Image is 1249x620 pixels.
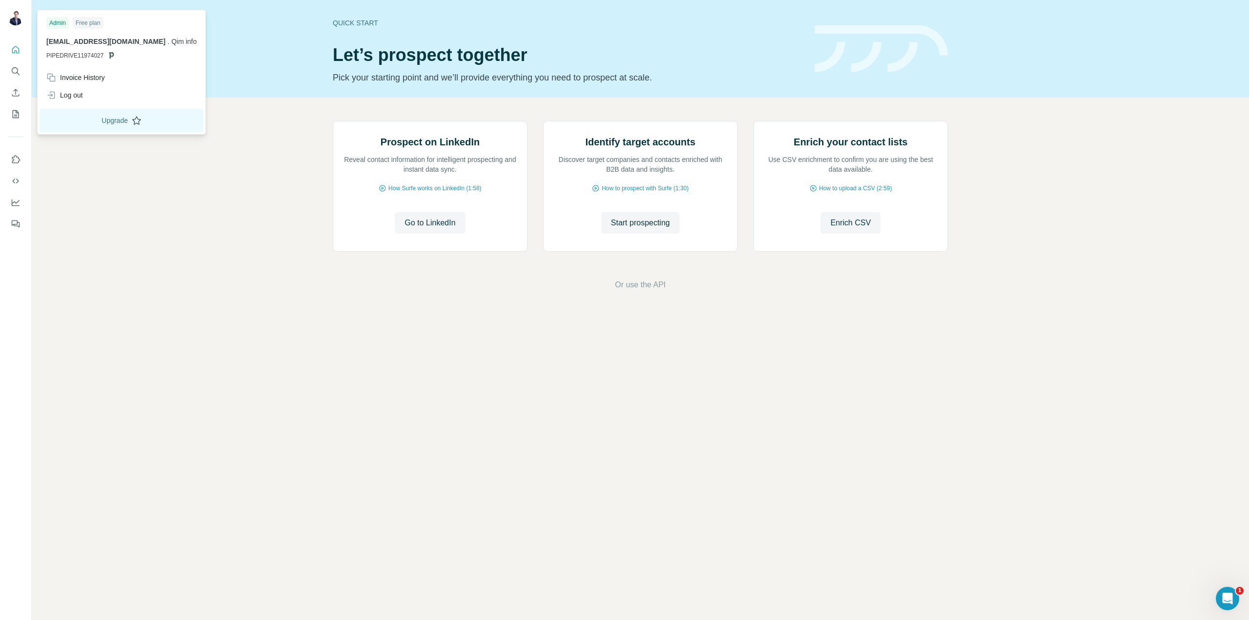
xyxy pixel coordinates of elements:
span: Qim info [171,38,197,45]
h1: Let’s prospect together [333,45,803,65]
button: Start prospecting [601,212,680,234]
button: Feedback [8,215,23,233]
span: 1 [1236,587,1244,595]
button: My lists [8,105,23,123]
button: Use Surfe API [8,172,23,190]
img: banner [815,25,948,73]
span: How to prospect with Surfe (1:30) [602,184,688,193]
button: Search [8,62,23,80]
span: Start prospecting [611,217,670,229]
iframe: Intercom live chat [1216,587,1239,610]
button: Upgrade [40,109,203,132]
span: . [167,38,169,45]
button: Use Surfe on LinkedIn [8,151,23,168]
div: Log out [46,90,83,100]
img: Avatar [8,10,23,25]
button: Dashboard [8,194,23,211]
span: Enrich CSV [830,217,871,229]
p: Reveal contact information for intelligent prospecting and instant data sync. [343,155,517,174]
h2: Prospect on LinkedIn [381,135,480,149]
h2: Identify target accounts [585,135,696,149]
button: Or use the API [615,279,665,291]
div: Quick start [333,18,803,28]
div: Admin [46,17,69,29]
button: Enrich CSV [821,212,881,234]
span: How to upload a CSV (2:59) [819,184,892,193]
span: PIPEDRIVE11974027 [46,51,103,60]
p: Discover target companies and contacts enriched with B2B data and insights. [553,155,727,174]
div: Free plan [73,17,103,29]
p: Use CSV enrichment to confirm you are using the best data available. [764,155,938,174]
span: [EMAIL_ADDRESS][DOMAIN_NAME] [46,38,165,45]
span: How Surfe works on LinkedIn (1:58) [388,184,482,193]
div: Invoice History [46,73,105,82]
p: Pick your starting point and we’ll provide everything you need to prospect at scale. [333,71,803,84]
button: Enrich CSV [8,84,23,101]
button: Quick start [8,41,23,59]
span: Go to LinkedIn [404,217,455,229]
button: Go to LinkedIn [395,212,465,234]
h2: Enrich your contact lists [794,135,907,149]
